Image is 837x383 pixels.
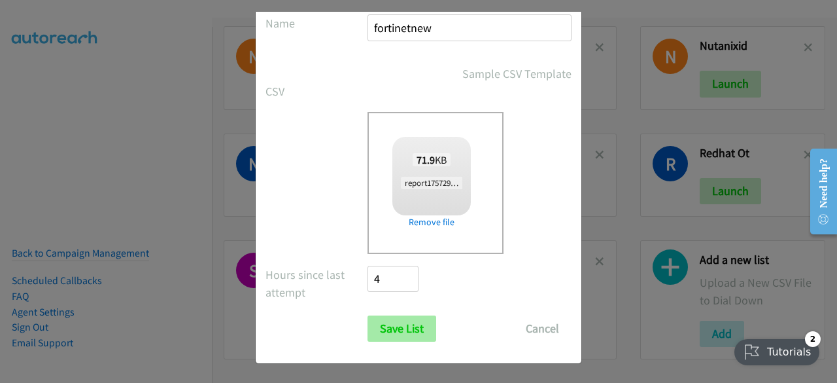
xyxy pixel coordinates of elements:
[513,316,572,342] button: Cancel
[265,82,367,100] label: CSV
[392,215,471,229] a: Remove file
[417,153,435,166] strong: 71.9
[726,326,827,373] iframe: Checklist
[413,153,451,166] span: KB
[265,266,367,301] label: Hours since last attempt
[462,65,572,82] a: Sample CSV Template
[265,14,367,32] label: Name
[401,177,495,189] span: report1757293722720.csv
[800,139,837,244] iframe: Resource Center
[367,316,436,342] input: Save List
